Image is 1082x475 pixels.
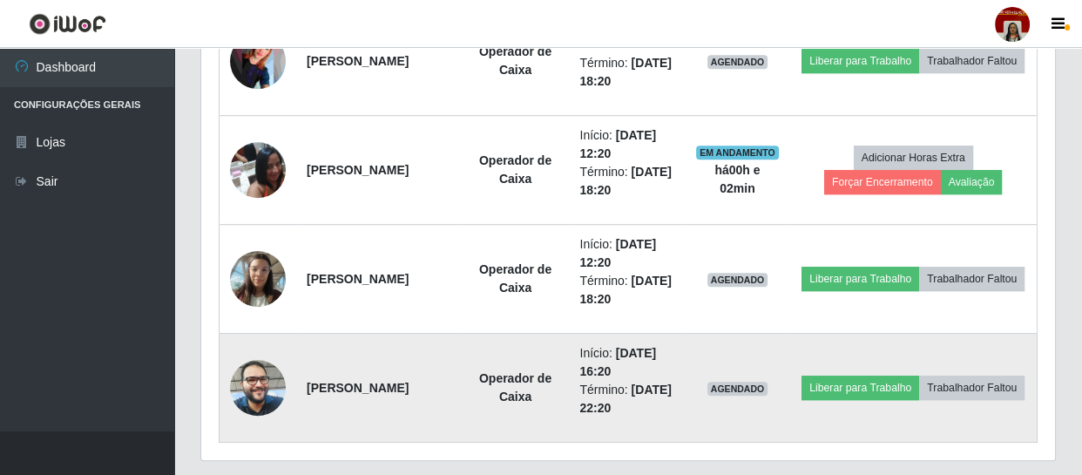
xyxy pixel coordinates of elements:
[307,272,409,286] strong: [PERSON_NAME]
[307,54,409,68] strong: [PERSON_NAME]
[307,163,409,177] strong: [PERSON_NAME]
[230,132,286,207] img: 1716827942776.jpeg
[919,376,1025,400] button: Trabalhador Faltou
[579,272,674,309] li: Término:
[579,128,656,160] time: [DATE] 12:20
[230,33,286,89] img: 1651545393284.jpeg
[919,267,1025,291] button: Trabalhador Faltou
[707,55,768,69] span: AGENDADO
[801,49,919,73] button: Liberar para Trabalho
[579,237,656,269] time: [DATE] 12:20
[579,235,674,272] li: Início:
[801,267,919,291] button: Liberar para Trabalho
[941,170,1003,194] button: Avaliação
[230,350,286,424] img: 1755090695387.jpeg
[824,170,941,194] button: Forçar Encerramento
[307,381,409,395] strong: [PERSON_NAME]
[801,376,919,400] button: Liberar para Trabalho
[230,241,286,316] img: 1735410099606.jpeg
[707,273,768,287] span: AGENDADO
[479,153,551,186] strong: Operador de Caixa
[579,346,656,378] time: [DATE] 16:20
[714,163,760,195] strong: há 00 h e 02 min
[479,262,551,295] strong: Operador de Caixa
[579,381,674,417] li: Término:
[479,371,551,404] strong: Operador de Caixa
[579,163,674,200] li: Término:
[854,146,973,170] button: Adicionar Horas Extra
[707,382,768,396] span: AGENDADO
[579,344,674,381] li: Início:
[696,146,779,159] span: EM ANDAMENTO
[919,49,1025,73] button: Trabalhador Faltou
[29,13,106,35] img: CoreUI Logo
[579,54,674,91] li: Término:
[579,126,674,163] li: Início:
